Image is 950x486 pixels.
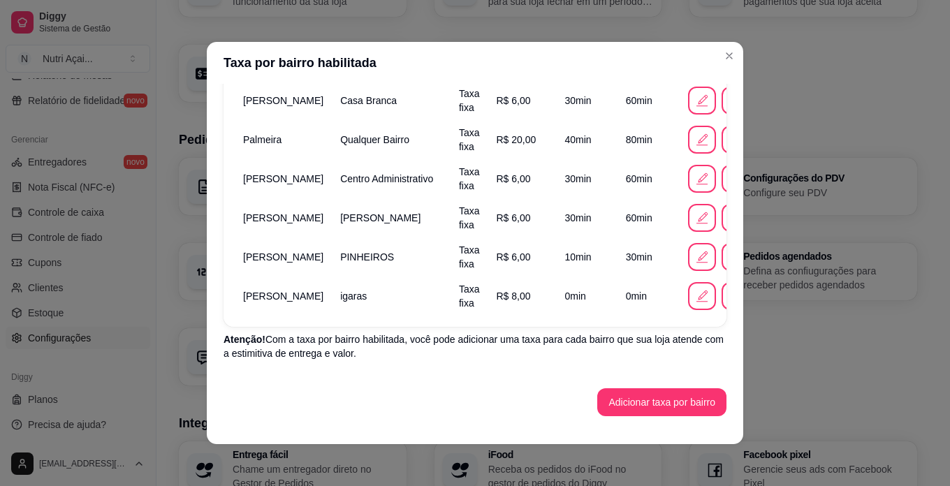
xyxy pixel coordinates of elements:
td: 60 min [617,159,680,198]
span: R$ 6,00 [496,251,530,263]
p: Com a taxa por bairro habilitada, você pode adicionar uma taxa para cada bairro que sua loja aten... [224,332,726,360]
span: R$ 6,00 [496,95,530,106]
span: Centro Administrativo [340,173,433,184]
td: 60 min [617,81,680,120]
td: 30 min [557,159,617,198]
td: 30 min [557,81,617,120]
span: [PERSON_NAME] [243,173,323,184]
span: R$ 6,00 [496,173,530,184]
span: Palmeira [243,134,282,145]
td: 40 min [557,120,617,159]
span: Taxa fixa [459,205,480,230]
span: R$ 20,00 [496,134,536,145]
td: 10 min [557,237,617,277]
span: R$ 8,00 [496,290,530,302]
span: Taxa fixa [459,127,480,152]
td: 30 min [617,237,680,277]
span: [PERSON_NAME] [243,95,323,106]
header: Taxa por bairro habilitada [207,42,743,84]
button: Adicionar taxa por bairro [597,388,726,416]
td: 80 min [617,120,680,159]
span: Taxa fixa [459,244,480,270]
button: Close [718,45,740,67]
span: igaras [340,290,367,302]
td: 60 min [617,198,680,237]
span: PINHEIROS [340,251,394,263]
td: 0 min [557,277,617,316]
span: Taxa fixa [459,166,480,191]
span: [PERSON_NAME] [243,251,323,263]
span: Taxa fixa [459,88,480,113]
span: Qualquer Bairro [340,134,409,145]
span: [PERSON_NAME] [243,212,323,223]
td: 30 min [557,198,617,237]
span: Casa Branca [340,95,397,106]
td: 0 min [617,277,680,316]
span: [PERSON_NAME] [340,212,421,223]
span: Taxa fixa [459,283,480,309]
span: R$ 6,00 [496,212,530,223]
span: Atenção! [224,334,265,345]
span: [PERSON_NAME] [243,290,323,302]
